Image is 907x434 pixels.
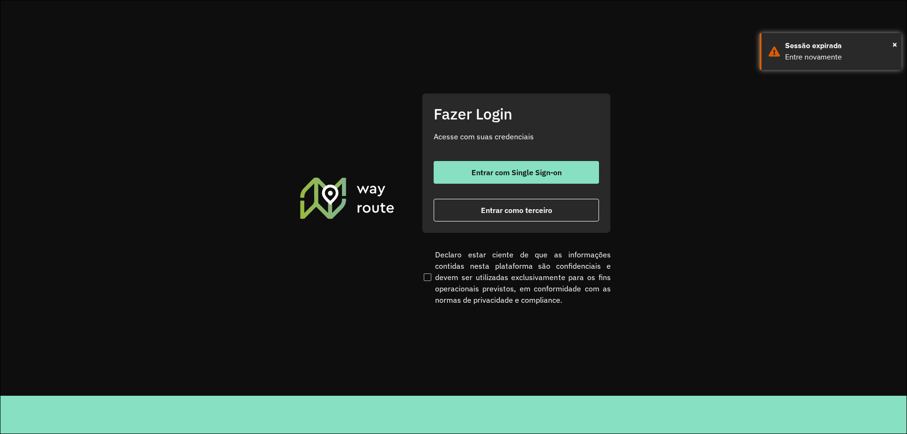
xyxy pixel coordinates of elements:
img: Roteirizador AmbevTech [299,176,396,220]
label: Declaro estar ciente de que as informações contidas nesta plataforma são confidenciais e devem se... [422,249,611,306]
button: button [434,161,599,184]
h2: Fazer Login [434,105,599,123]
div: Sessão expirada [785,40,894,51]
div: Entre novamente [785,51,894,63]
p: Acesse com suas credenciais [434,131,599,142]
button: button [434,199,599,221]
button: Close [892,37,897,51]
span: Entrar com Single Sign-on [471,169,562,176]
span: × [892,37,897,51]
span: Entrar como terceiro [481,206,552,214]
